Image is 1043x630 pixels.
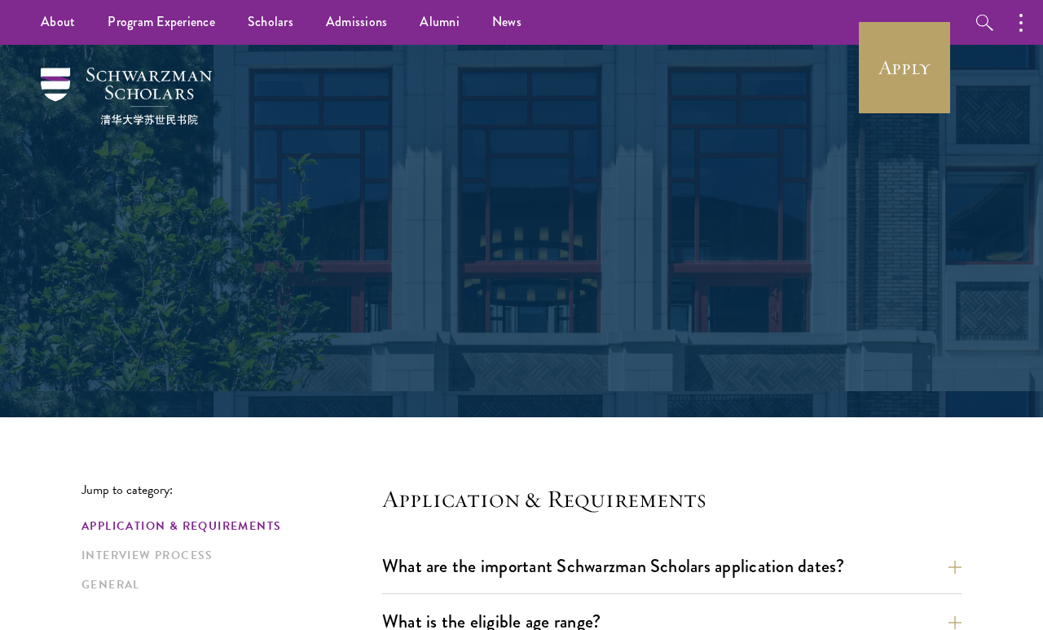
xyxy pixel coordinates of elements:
h4: Application & Requirements [382,482,962,515]
a: Interview Process [81,547,372,564]
button: What are the important Schwarzman Scholars application dates? [382,548,962,584]
a: General [81,576,372,593]
img: Schwarzman Scholars [41,68,212,125]
p: Jump to category: [81,482,382,497]
a: Application & Requirements [81,518,372,535]
a: Apply [859,22,950,113]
